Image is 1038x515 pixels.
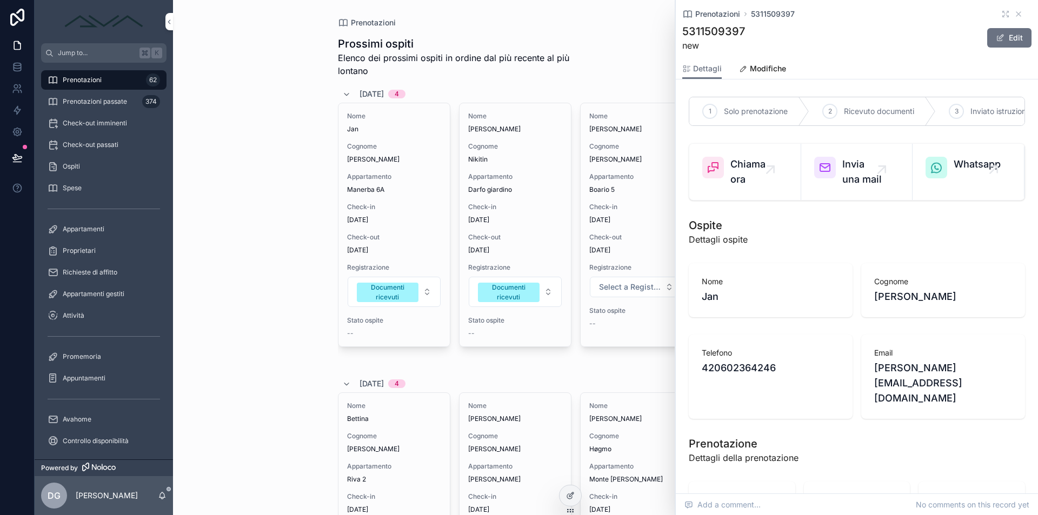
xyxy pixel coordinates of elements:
span: Solo prenotazione [724,106,788,117]
div: 4 [395,379,399,388]
span: Registrazione [468,263,562,272]
span: Modifiche [750,63,786,74]
span: Appartamenti gestiti [63,290,124,298]
span: No comments on this record yet [916,499,1029,510]
span: [PERSON_NAME] [347,445,441,453]
div: 62 [146,73,160,86]
button: Select Button [348,277,441,307]
a: Modifiche [739,59,786,81]
span: Appuntamenti [63,374,105,383]
a: Spese [41,178,167,198]
span: [DATE] [347,216,441,224]
span: [PERSON_NAME] [589,155,683,164]
span: Darfo giardino [468,185,562,194]
div: 374 [142,95,160,108]
p: [PERSON_NAME] [76,490,138,501]
span: Controllo disponibilità [63,437,129,445]
span: Spese [63,184,82,192]
span: Check-in [347,492,441,501]
button: Unselect DOCUMENTI_RICEVUTI [357,282,418,302]
span: Jump to... [58,49,135,57]
a: Ospiti [41,157,167,176]
span: Ricevuto documenti [844,106,914,117]
span: Prenotazioni [695,9,740,19]
span: Appartamento [347,172,441,181]
a: Nome[PERSON_NAME]Cognome[PERSON_NAME]AppartamentoBoario 5Check-in[DATE]Check-out[DATE]Registrazio... [580,103,693,347]
span: Manerba 6A [347,185,441,194]
h1: 5311509397 [682,24,745,39]
span: [PERSON_NAME] [347,155,441,164]
span: K [152,49,161,57]
span: Stato ospite [347,316,441,325]
span: [DATE] [347,246,441,255]
span: Check-out [347,233,441,242]
span: DG [48,489,61,502]
span: Nome [347,112,441,121]
span: Attività [63,311,84,320]
span: Nome [468,112,562,121]
button: Select Button [590,277,683,297]
span: Check-in [347,203,441,211]
a: Nome[PERSON_NAME]CognomeNikitinAppartamentoDarfo giardinoCheck-in[DATE]Check-out[DATE]Registrazio... [459,103,571,347]
span: Nikitin [468,155,562,164]
span: Høgmo [589,445,683,453]
span: Cognome [874,276,1012,287]
span: Email [874,347,1012,358]
a: Check-out passati [41,135,167,155]
span: -- [468,329,475,338]
span: [DATE] [589,505,683,514]
span: Dettagli [693,63,722,74]
span: [DATE] [589,246,683,255]
span: Richieste di affitto [63,268,117,277]
span: [PERSON_NAME] [589,125,683,133]
span: -- [347,329,354,338]
span: [PERSON_NAME] [589,414,683,423]
span: new [682,39,745,52]
span: Dettagli della prenotazione [689,451,799,464]
span: Cognome [468,432,562,440]
span: Promemoria [63,352,101,361]
span: Check-out [589,233,683,242]
h1: Prossimi ospiti [338,36,601,51]
span: [DATE] [468,216,562,224]
span: -- [589,319,596,328]
span: Telefono [702,347,840,358]
span: 3 [955,107,959,116]
div: scrollable content [35,63,173,459]
span: [DATE] [347,505,441,514]
span: [DATE] [360,378,384,389]
span: 1 [709,107,711,116]
span: Stato ospite [589,306,683,315]
a: Attività [41,306,167,325]
span: Registrazione [589,263,683,272]
span: Chiama ora [730,157,770,187]
span: Add a comment... [684,499,761,510]
span: Jan [347,125,441,133]
span: Check-out [468,233,562,242]
a: Powered by [35,459,173,476]
span: Prenotazioni [351,17,396,28]
span: Jan [702,289,840,304]
span: Invia una mail [842,157,882,187]
span: Cognome [589,142,683,151]
span: Bettina [347,414,441,423]
span: Avahome [63,415,91,424]
span: Ospiti [63,162,80,171]
button: Edit [987,28,1032,48]
button: Jump to...K [41,43,167,63]
a: Avahome [41,410,167,429]
span: [PERSON_NAME] [468,414,562,423]
span: Appartamento [468,172,562,181]
a: Appartamenti gestiti [41,284,167,304]
div: Documenti ricevuti [363,283,412,302]
span: Check-in [589,492,683,501]
span: Prenotazioni [63,76,102,84]
a: Promemoria [41,347,167,366]
span: Appartamento [468,462,562,471]
a: Prenotazioni passate374 [41,92,167,111]
span: Nome [589,112,683,121]
span: Check-in [589,203,683,211]
a: 5311509397 [751,9,795,19]
span: Cognome [347,142,441,151]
